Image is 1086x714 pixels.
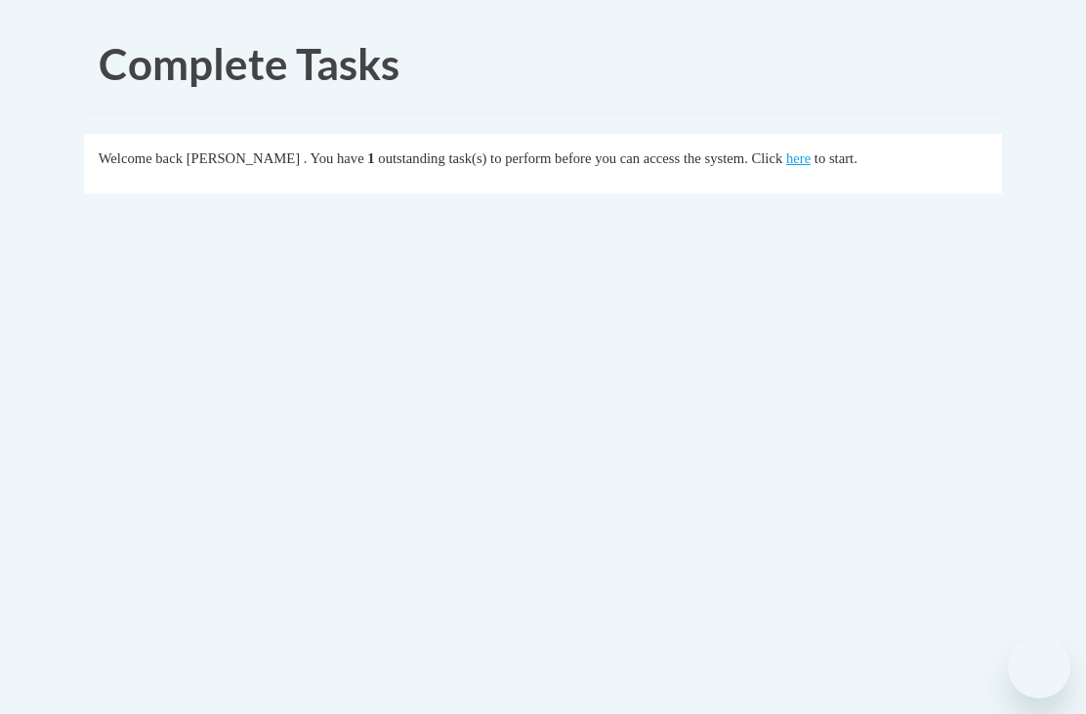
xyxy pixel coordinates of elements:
[1008,636,1070,698] iframe: Button to launch messaging window
[99,150,183,166] span: Welcome back
[304,150,364,166] span: . You have
[187,150,300,166] span: [PERSON_NAME]
[367,150,374,166] span: 1
[786,150,811,166] a: here
[99,38,399,89] span: Complete Tasks
[814,150,857,166] span: to start.
[378,150,782,166] span: outstanding task(s) to perform before you can access the system. Click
